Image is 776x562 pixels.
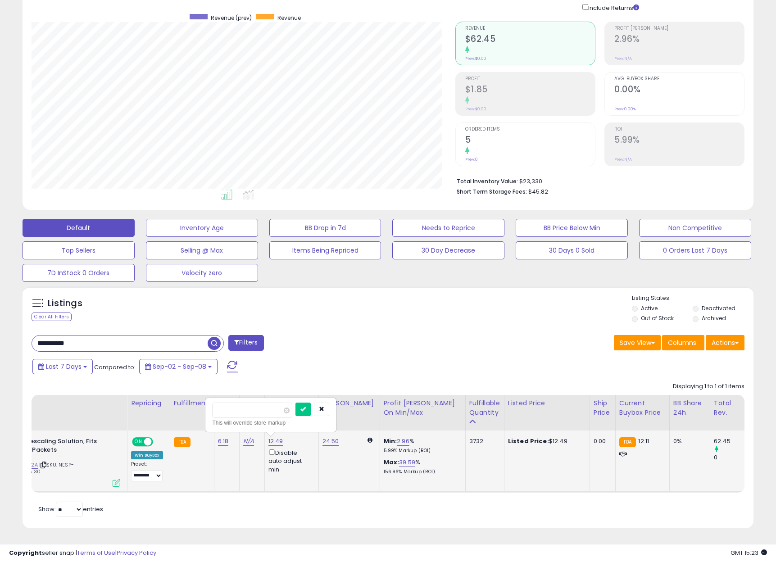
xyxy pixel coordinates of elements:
small: Prev: N/A [614,56,632,61]
div: Total Rev. [714,399,747,417]
button: Items Being Repriced [269,241,381,259]
small: Prev: 0 [465,157,478,162]
small: FBA [174,437,191,447]
div: Displaying 1 to 1 of 1 items [673,382,744,391]
a: Privacy Policy [117,548,156,557]
button: Non Competitive [639,219,751,237]
div: % [384,458,458,475]
div: 0 [714,453,750,462]
div: Current Buybox Price [619,399,666,417]
b: Total Inventory Value: [457,177,518,185]
small: Prev: N/A [614,157,632,162]
div: Repricing [131,399,166,408]
a: Terms of Use [77,548,115,557]
span: Compared to: [94,363,136,372]
label: Out of Stock [641,314,674,322]
span: ON [133,438,144,446]
span: $45.82 [528,187,548,196]
button: BB Price Below Min [516,219,628,237]
label: Active [641,304,658,312]
div: Disable auto adjust min [268,448,312,474]
button: Actions [706,335,744,350]
p: 156.96% Markup (ROI) [384,469,458,475]
div: 3732 [469,437,497,445]
div: Clear All Filters [32,313,72,321]
h2: 5.99% [614,135,744,147]
div: 62.45 [714,437,750,445]
button: Last 7 Days [32,359,93,374]
button: Columns [662,335,704,350]
h2: $62.45 [465,34,595,46]
b: Listed Price: [508,437,549,445]
div: Listed Price [508,399,586,408]
h5: Listings [48,297,82,310]
div: 0.00 [594,437,608,445]
button: 7D InStock 0 Orders [23,264,135,282]
a: 6.18 [218,437,229,446]
h2: 0.00% [614,84,744,96]
span: Revenue (prev) [211,14,252,22]
div: Ship Price [594,399,612,417]
span: 12.11 [638,437,649,445]
small: Prev: 0.00% [614,106,636,112]
h2: 5 [465,135,595,147]
a: 2.96 [397,437,409,446]
button: Selling @ Max [146,241,258,259]
div: [PERSON_NAME] [322,399,376,408]
small: Prev: $0.00 [465,106,486,112]
button: Needs to Reprice [392,219,504,237]
div: Profit [PERSON_NAME] on Min/Max [384,399,462,417]
span: Profit [PERSON_NAME] [614,26,744,31]
p: Listing States: [632,294,753,303]
button: Velocity zero [146,264,258,282]
th: The percentage added to the cost of goods (COGS) that forms the calculator for Min & Max prices. [380,395,465,431]
div: This will override store markup [212,418,329,427]
a: 12.49 [268,437,283,446]
span: Sep-02 - Sep-08 [153,362,206,371]
button: 0 Orders Last 7 Days [639,241,751,259]
div: Win BuyBox [131,451,163,459]
span: Ordered Items [465,127,595,132]
button: Default [23,219,135,237]
label: Archived [702,314,726,322]
div: Include Returns [576,2,650,13]
strong: Copyright [9,548,42,557]
div: 0% [673,437,703,445]
button: Top Sellers [23,241,135,259]
span: Show: entries [38,505,103,513]
h2: 2.96% [614,34,744,46]
label: Deactivated [702,304,735,312]
li: $23,330 [457,175,738,186]
a: N/A [243,437,254,446]
div: Fulfillment [174,399,210,408]
i: hazardous material [23,479,32,485]
b: Min: [384,437,397,445]
span: Revenue [465,26,595,31]
a: 24.50 [322,437,339,446]
p: 5.99% Markup (ROI) [384,448,458,454]
span: Avg. Buybox Share [614,77,744,82]
div: seller snap | | [9,549,156,557]
h2: $1.85 [465,84,595,96]
span: Profit [465,77,595,82]
span: Revenue [277,14,301,22]
button: 30 Days 0 Sold [516,241,628,259]
button: Inventory Age [146,219,258,237]
span: Last 7 Days [46,362,82,371]
button: Filters [228,335,263,351]
b: Max: [384,458,399,467]
small: Prev: $0.00 [465,56,486,61]
span: Columns [668,338,696,347]
div: BB Share 24h. [673,399,706,417]
button: Save View [614,335,661,350]
span: 2025-09-16 15:23 GMT [731,548,767,557]
small: FBA [619,437,636,447]
button: 30 Day Decrease [392,241,504,259]
span: ROI [614,127,744,132]
b: Short Term Storage Fees: [457,188,527,195]
div: % [384,437,458,454]
span: OFF [152,438,166,446]
button: BB Drop in 7d [269,219,381,237]
div: $12.49 [508,437,583,445]
button: Sep-02 - Sep-08 [139,359,218,374]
